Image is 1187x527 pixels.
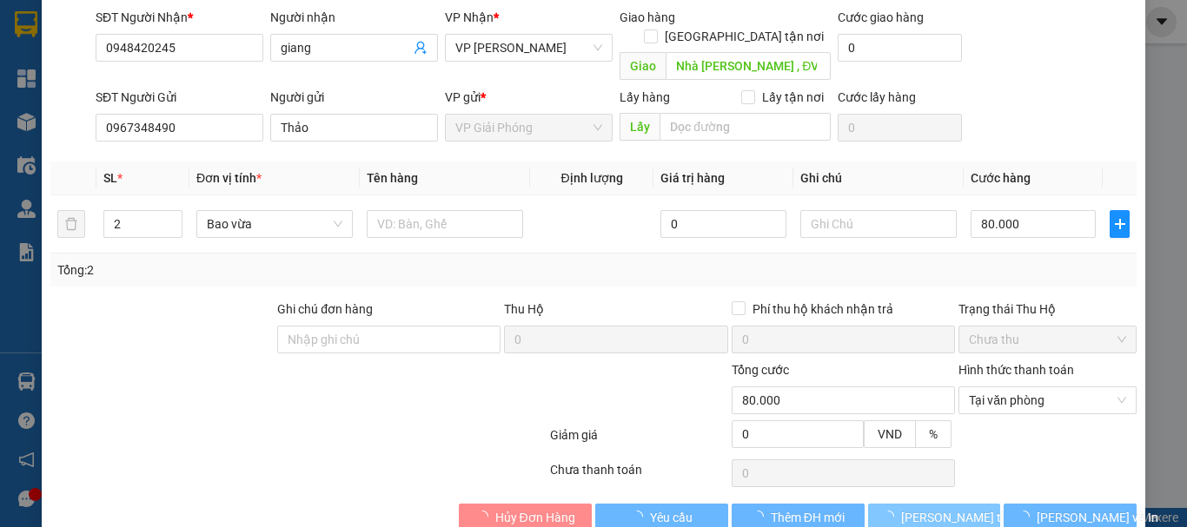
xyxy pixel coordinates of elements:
div: SĐT Người Nhận [96,8,263,27]
span: Tại văn phòng [969,387,1126,413]
span: 835 Giải Phóng, Giáp Bát [23,36,177,50]
span: VP Nhận [445,10,494,24]
span: Hủy Đơn Hàng [495,508,575,527]
span: Thu Hộ [504,302,544,316]
label: Hình thức thanh toán [958,363,1074,377]
span: [GEOGRAPHIC_DATA] tận nơi [658,27,831,46]
span: Cargobus MK [35,9,162,31]
div: VP gửi [445,88,613,107]
div: Giảm giá [548,425,730,456]
span: user-add [414,41,428,55]
span: plus [1111,217,1129,231]
img: logo [6,88,10,168]
span: Yêu cầu [650,508,693,527]
span: SL [103,171,117,185]
label: Cước lấy hàng [838,90,916,104]
span: VP Giải Phóng [455,115,602,141]
strong: PHIẾU GỬI HÀNG: [GEOGRAPHIC_DATA] - [GEOGRAPHIC_DATA] [11,88,186,163]
span: GP1510250038 [188,123,291,142]
span: Giao hàng [620,10,675,24]
div: Người gửi [270,88,438,107]
label: Ghi chú đơn hàng [277,302,373,316]
span: [PERSON_NAME] thay đổi [901,508,1040,527]
span: Phí thu hộ khách nhận trả [746,300,900,319]
input: Cước lấy hàng [838,114,962,142]
th: Ghi chú [793,161,964,195]
span: [PERSON_NAME] và In [1037,508,1158,527]
span: Giá trị hàng [660,171,725,185]
input: Cước giao hàng [838,34,962,62]
span: loading [752,511,771,523]
span: Fanpage: CargobusMK - Hotline/Zalo: 082.3.29.22.29 [16,54,182,84]
span: Tổng cước [732,363,789,377]
input: Ghi Chú [800,210,957,238]
label: Cước giao hàng [838,10,924,24]
span: VND [878,427,902,441]
div: SĐT Người Gửi [96,88,263,107]
button: plus [1110,210,1130,238]
span: Định lượng [560,171,622,185]
div: Chưa thanh toán [548,460,730,491]
span: Lấy hàng [620,90,670,104]
span: % [929,427,938,441]
span: loading [631,511,650,523]
span: Lấy [620,113,660,141]
span: Đơn vị tính [196,171,262,185]
span: Tên hàng [367,171,418,185]
span: Lấy tận nơi [755,88,831,107]
div: Tổng: 2 [57,260,460,280]
span: loading [1018,511,1037,523]
input: Dọc đường [660,113,831,141]
div: Trạng thái Thu Hộ [958,300,1137,319]
span: Bao vừa [207,211,342,237]
button: delete [57,210,85,238]
div: Người nhận [270,8,438,27]
span: Thêm ĐH mới [771,508,845,527]
span: Chưa thu [969,326,1126,352]
span: VP Đồng Văn [455,35,602,61]
span: Giao [620,52,666,80]
input: Dọc đường [666,52,831,80]
input: VD: Bàn, Ghế [367,210,523,238]
span: loading [882,511,901,523]
span: loading [476,511,495,523]
input: Ghi chú đơn hàng [277,326,501,353]
span: Cước hàng [971,171,1031,185]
